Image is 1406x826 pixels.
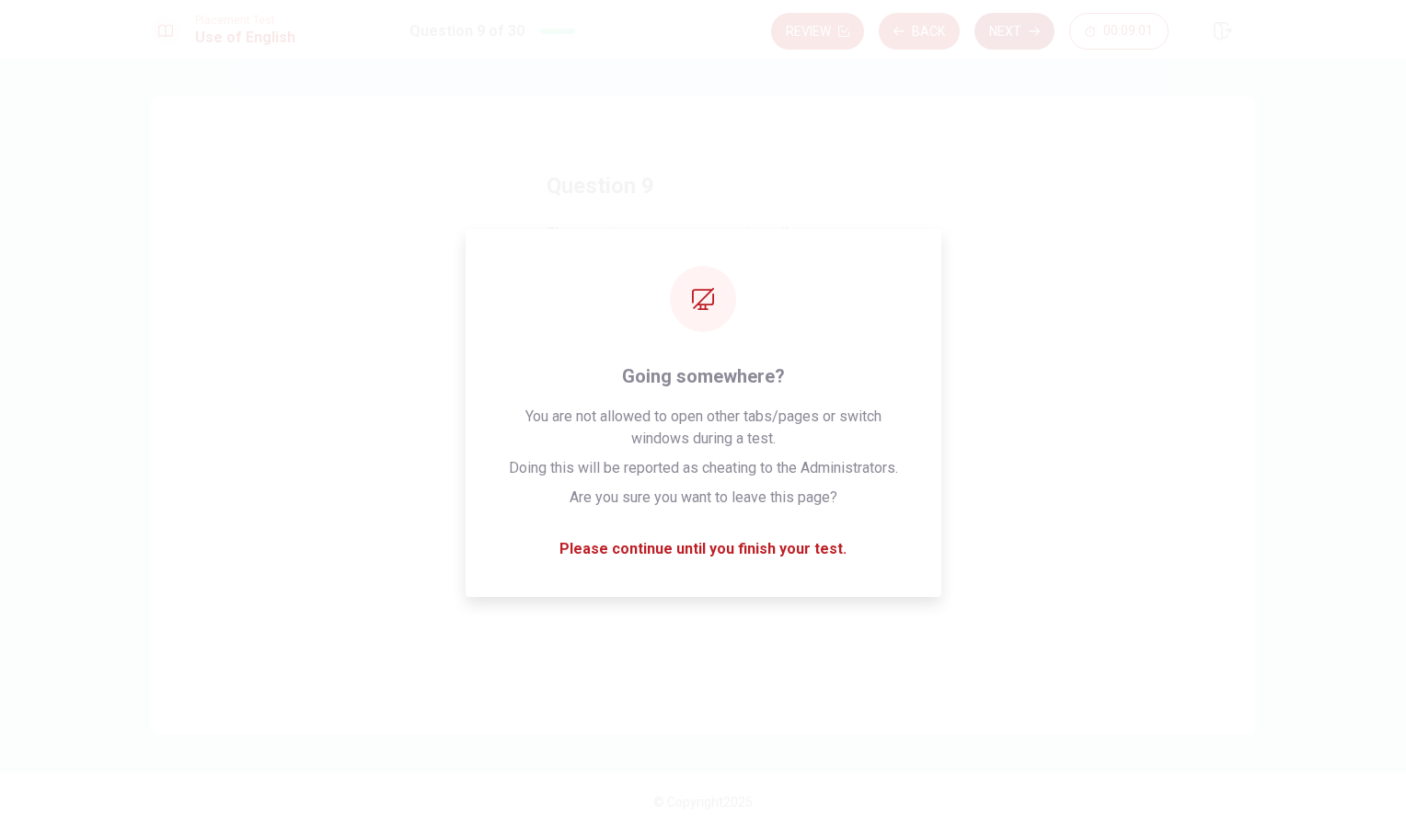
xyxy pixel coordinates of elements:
span: has start [592,468,648,490]
button: Dhas start [547,456,859,502]
h1: Question 9 of 30 [409,20,524,42]
span: will start [592,407,647,430]
span: Placement Test [195,14,295,27]
span: 00:09:01 [1103,24,1153,39]
button: Next [974,13,1054,50]
span: be starting [592,286,661,308]
button: Review [771,13,864,50]
h4: Question 9 [547,171,859,201]
button: Abe starting [547,274,859,320]
h1: Use of English [195,27,295,49]
button: Bis started [547,335,859,381]
div: C [555,404,584,433]
span: © Copyright 2025 [653,795,753,809]
span: is started [592,347,653,369]
div: A [555,282,584,312]
div: B [555,343,584,373]
div: D [555,465,584,494]
button: Back [879,13,960,50]
button: Cwill start [547,396,859,442]
span: She ___ at a new company next month. [547,223,859,245]
button: 00:09:01 [1069,13,1169,50]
